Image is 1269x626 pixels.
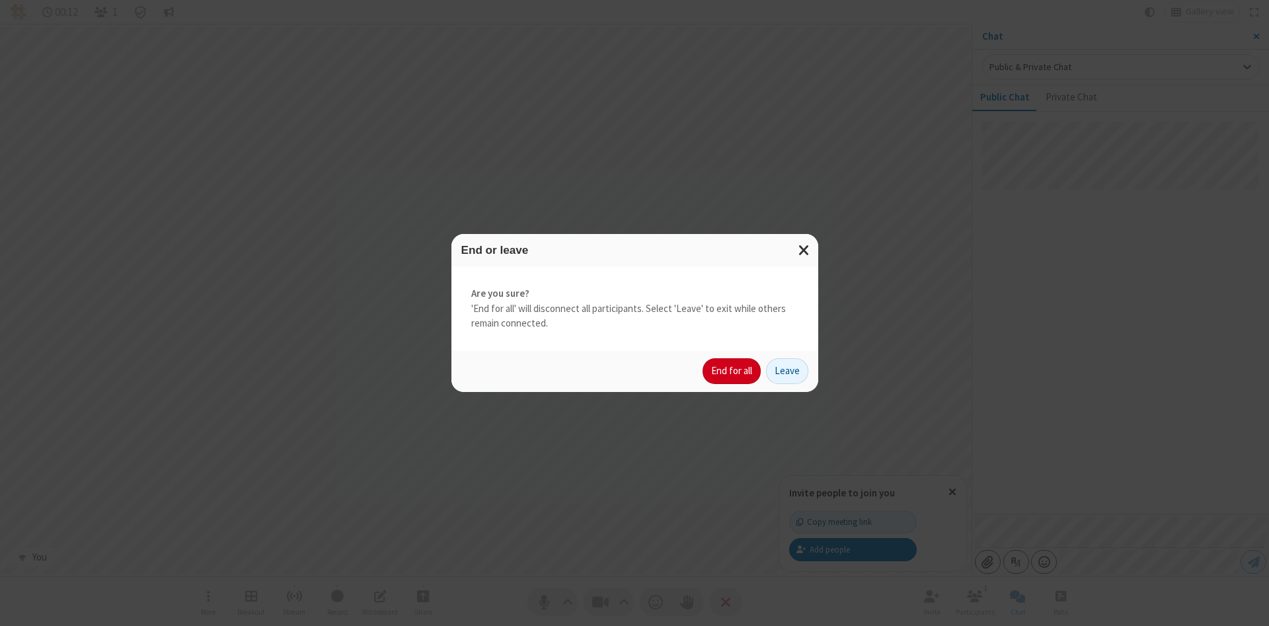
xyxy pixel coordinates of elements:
[790,234,818,266] button: Close modal
[703,358,761,385] button: End for all
[471,286,798,301] strong: Are you sure?
[451,266,818,351] div: 'End for all' will disconnect all participants. Select 'Leave' to exit while others remain connec...
[461,244,808,256] h3: End or leave
[766,358,808,385] button: Leave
